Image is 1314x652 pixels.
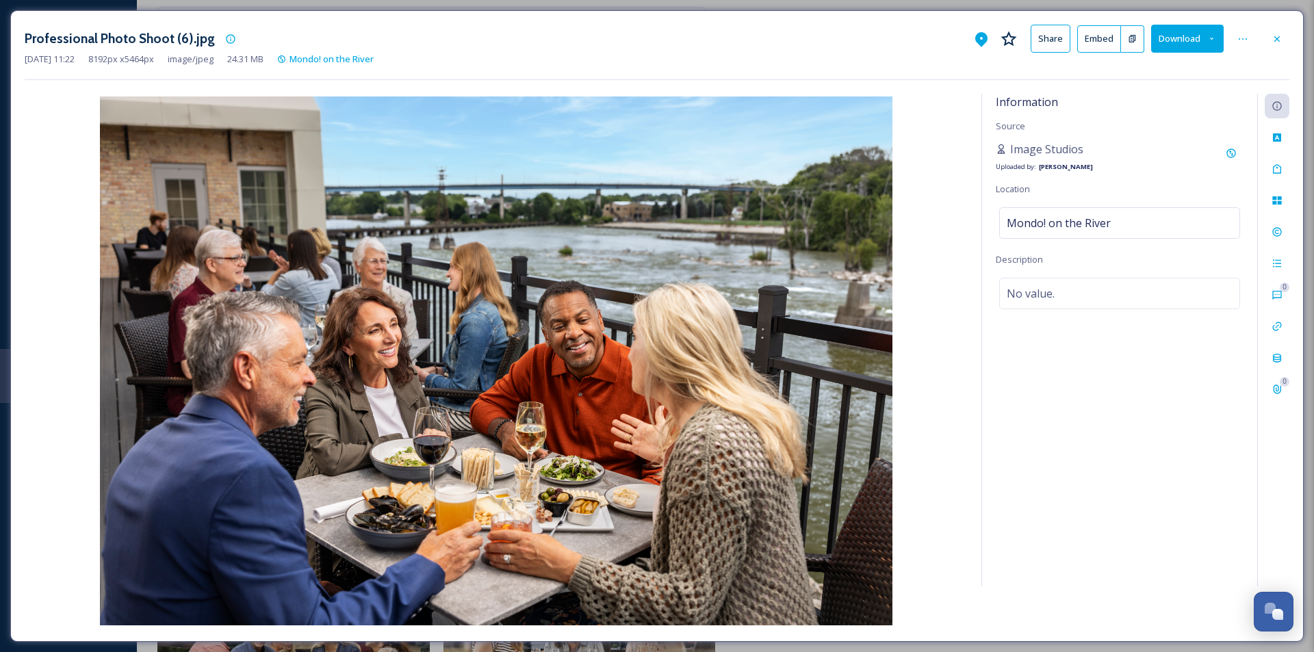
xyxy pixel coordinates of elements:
span: Location [996,183,1030,195]
button: Embed [1077,25,1121,53]
span: Description [996,253,1043,265]
button: Share [1031,25,1070,53]
button: Open Chat [1254,592,1293,631]
span: Source [996,120,1025,132]
button: Download [1151,25,1224,53]
span: Information [996,94,1058,109]
span: Mondo! on the River [1007,215,1111,231]
div: 0 [1280,377,1289,387]
span: No value. [1007,285,1055,302]
span: 8192 px x 5464 px [88,53,154,66]
strong: [PERSON_NAME] [1039,162,1093,171]
span: Uploaded by: [996,162,1036,171]
span: Mondo! on the River [289,53,374,65]
span: 24.31 MB [227,53,263,66]
h3: Professional Photo Shoot (6).jpg [25,29,215,49]
span: [DATE] 11:22 [25,53,75,66]
span: image/jpeg [168,53,214,66]
div: 0 [1280,283,1289,292]
span: Image Studios [1010,141,1083,157]
img: Professional%20Photo%20Shoot%20(6).jpg [25,96,968,625]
